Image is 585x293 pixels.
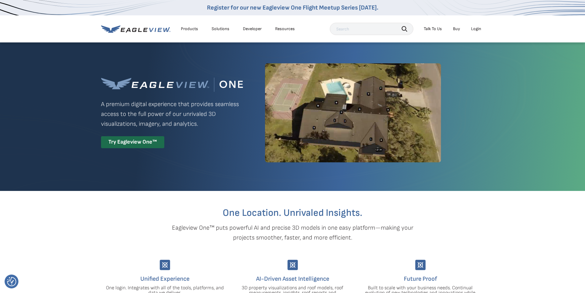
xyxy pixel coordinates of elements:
h4: AI-Driven Asset Intelligence [233,274,352,284]
button: Consent Preferences [7,277,16,286]
div: Talk To Us [424,26,442,32]
img: Group-9744.svg [287,260,298,270]
img: Group-9744.svg [415,260,426,270]
h4: Unified Experience [106,274,224,284]
img: Eagleview One™ [101,77,243,92]
div: Resources [275,26,295,32]
h2: One Location. Unrivaled Insights. [106,208,480,218]
h4: Future Proof [361,274,480,284]
a: Buy [453,26,460,32]
div: Try Eagleview One™ [101,136,164,148]
div: Solutions [212,26,229,32]
p: A premium digital experience that provides seamless access to the full power of our unrivaled 3D ... [101,99,243,129]
a: Register for our new Eagleview One Flight Meetup Series [DATE]. [207,4,378,11]
img: Revisit consent button [7,277,16,286]
div: Products [181,26,198,32]
a: Developer [243,26,262,32]
p: Eagleview One™ puts powerful AI and precise 3D models in one easy platform—making your projects s... [161,223,424,243]
input: Search [330,23,413,35]
div: Login [471,26,481,32]
img: Group-9744.svg [160,260,170,270]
